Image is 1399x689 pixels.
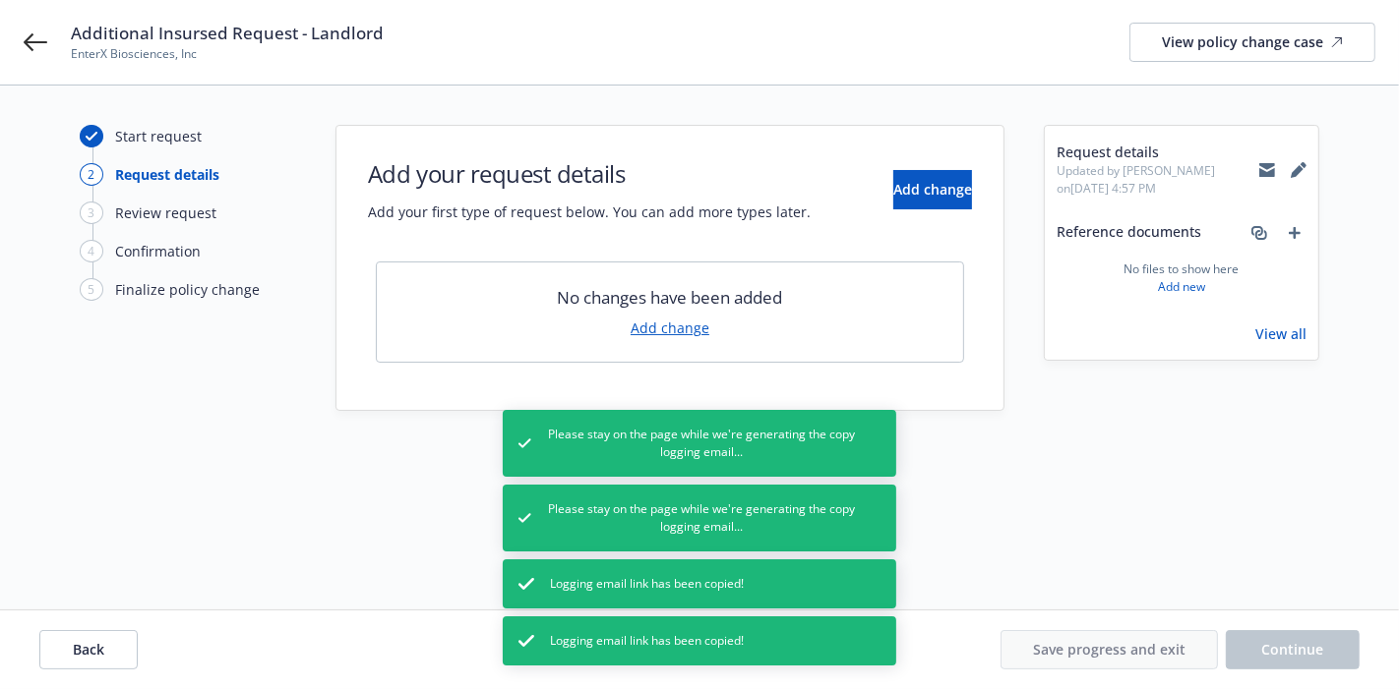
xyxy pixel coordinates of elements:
a: View policy change case [1129,23,1375,62]
span: Continue [1262,640,1324,659]
div: 5 [80,278,103,301]
div: Request details [115,164,219,185]
span: Please stay on the page while we're generating the copy logging email... [547,426,857,461]
div: 2 [80,163,103,186]
a: View all [1255,323,1307,344]
span: No changes have been added [558,286,783,310]
span: Logging email link has been copied! [550,632,744,650]
div: Review request [115,202,216,223]
span: Please stay on the page while we're generating the copy logging email... [547,500,857,536]
div: Finalize policy change [115,279,260,300]
span: Additional Insursed Request - Landlord [71,22,384,45]
div: View policy change case [1162,24,1343,61]
a: Add change [631,317,709,338]
span: Add your first type of request below. You can add more types later. [368,201,811,222]
span: Reference documents [1057,221,1201,245]
h1: Add your request details [368,157,811,190]
span: EnterX Biosciences, Inc [71,45,384,63]
span: Logging email link has been copied! [550,575,744,593]
button: Save progress and exit [1001,630,1218,669]
span: Add change [893,180,972,199]
div: Start request [115,126,202,146]
button: Back [39,630,138,669]
span: Save progress and exit [1033,640,1186,659]
span: Back [73,640,104,659]
a: add [1283,221,1307,245]
div: Confirmation [115,241,201,261]
div: 3 [80,201,103,224]
a: Add new [1158,278,1205,296]
button: Add change [893,170,972,209]
a: associate [1247,221,1271,245]
span: Request details [1057,142,1259,162]
div: 4 [80,240,103,262]
button: Continue [1226,630,1360,669]
span: No files to show here [1125,260,1240,278]
span: Updated by [PERSON_NAME] on [DATE] 4:57 PM [1057,162,1259,198]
